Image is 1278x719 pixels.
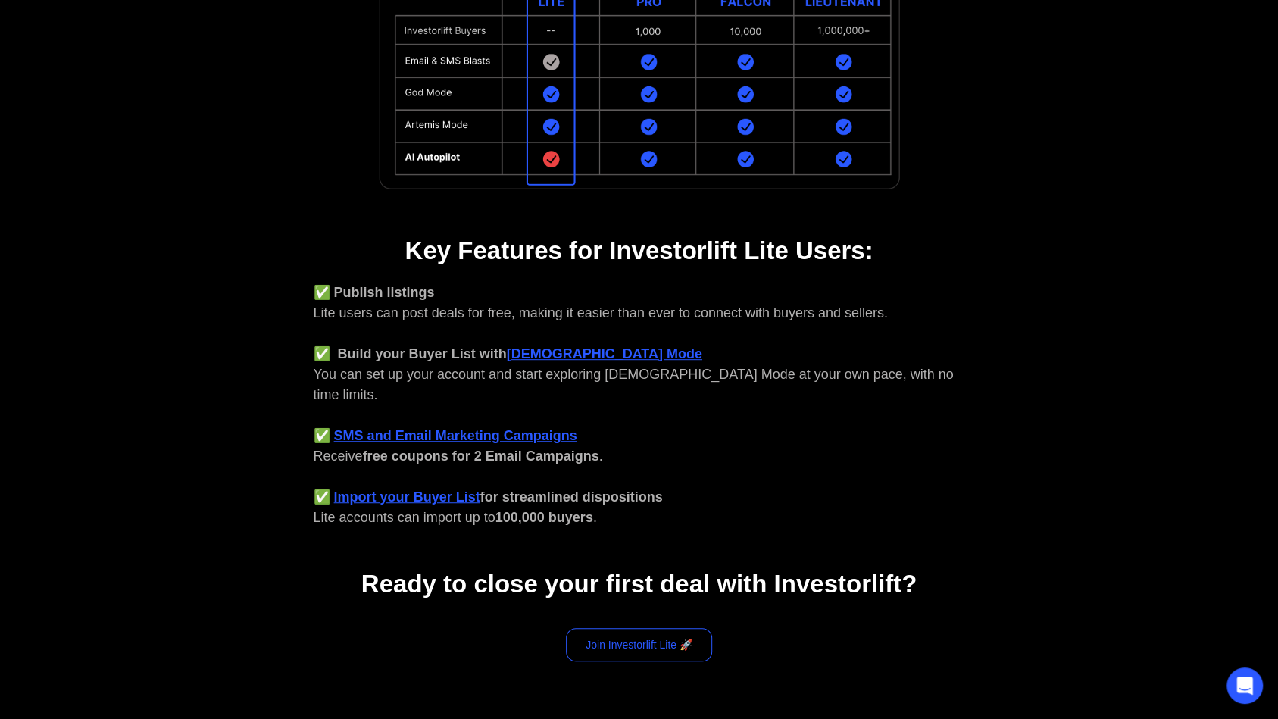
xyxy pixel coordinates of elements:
[314,285,435,300] strong: ✅ Publish listings
[314,428,330,443] strong: ✅
[405,236,873,264] strong: Key Features for Investorlift Lite Users:
[566,628,712,661] a: Join Investorlift Lite 🚀
[1226,667,1263,704] div: Open Intercom Messenger
[334,489,480,505] a: Import your Buyer List
[334,428,577,443] a: SMS and Email Marketing Campaigns
[314,283,965,528] div: Lite users can post deals for free, making it easier than ever to connect with buyers and sellers...
[314,489,330,505] strong: ✅
[363,449,599,464] strong: free coupons for 2 Email Campaigns
[361,570,917,598] strong: Ready to close your first deal with Investorlift?
[507,346,702,361] a: [DEMOGRAPHIC_DATA] Mode
[480,489,663,505] strong: for streamlined dispositions
[495,510,593,525] strong: 100,000 buyers
[314,346,507,361] strong: ✅ Build your Buyer List with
